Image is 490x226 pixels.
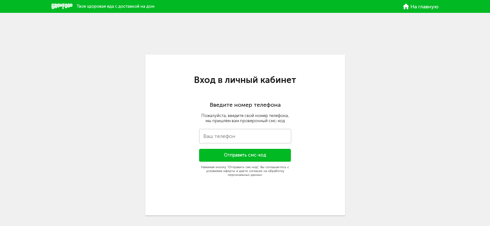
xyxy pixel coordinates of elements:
h1: Вход в личный кабинет [145,76,345,84]
h2: Введите номер телефона [145,102,345,109]
label: Ваш телефон [203,134,235,138]
a: Твоя здоровая еда с доставкой на дом [52,4,154,9]
button: Отправить смс-код [199,149,291,162]
div: Пожалуйста, введите свой номер телефона, мы пришлём вам проверочный смс-код [145,113,345,123]
span: Твоя здоровая еда с доставкой на дом [77,4,154,9]
a: На главную [403,4,438,9]
div: Нажимая кнопку "Отправить смс-код", Вы соглашаетесь с условиями оферты и даете согласие на обрабо... [199,165,291,177]
span: На главную [410,4,438,9]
